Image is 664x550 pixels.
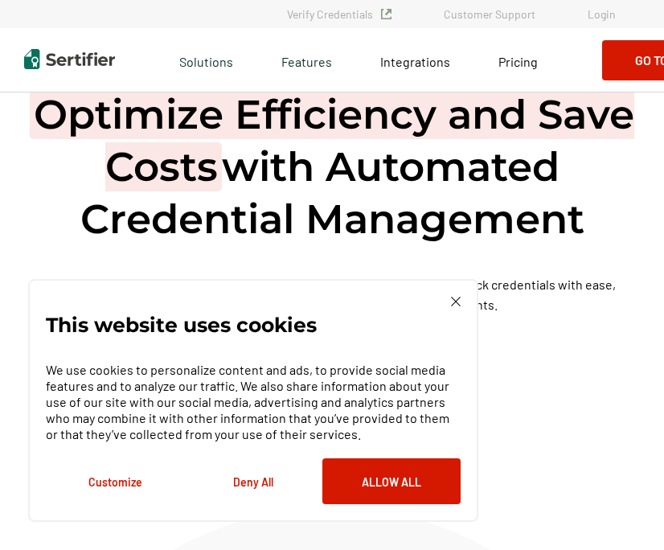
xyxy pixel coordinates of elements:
button: Deny All [184,458,322,504]
p: We use cookies to personalize content and ads, to provide social media features and to analyze ou... [46,362,461,442]
button: Allow All [322,458,461,504]
h1: with Automated Credential Management [13,88,651,245]
a: Verify Credentials [287,7,391,21]
button: Customize [46,458,184,504]
span: Pricing [498,54,538,69]
iframe: Chat Widget [584,473,664,550]
a: Pricing [498,50,538,70]
img: Cookie Popup Close [451,297,461,306]
img: Sertifier | Digital Credentialing Platform [24,49,115,69]
a: Customer Support [444,7,535,21]
img: Verified [381,9,391,19]
p: Unleash the power of digital recognition with Sertifier. Design, send, and track credentials with... [45,274,620,314]
a: Integrations [380,50,450,70]
span: Solutions [179,50,233,70]
span: Integrations [380,54,450,69]
a: Login [588,7,616,21]
p: This website uses cookies [46,317,317,333]
span: Features [281,50,332,70]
